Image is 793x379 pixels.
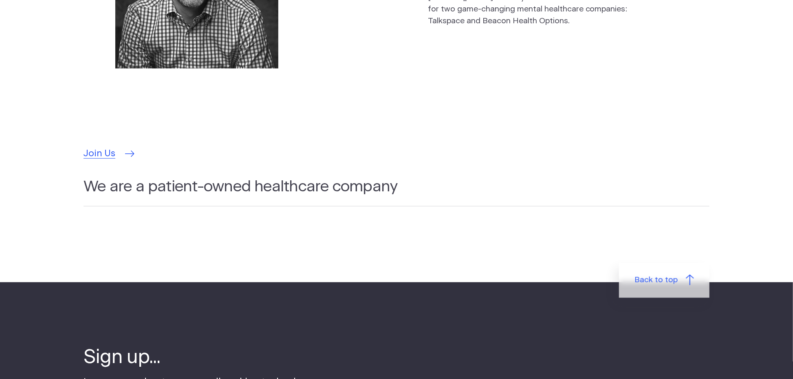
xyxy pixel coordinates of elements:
a: Back to top [619,263,709,298]
h4: Sign up... [84,345,315,371]
span: Join Us [84,147,115,161]
h2: We are a patient-owned healthcare company [84,176,709,206]
span: Back to top [634,275,678,286]
a: Join Us [84,147,132,161]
